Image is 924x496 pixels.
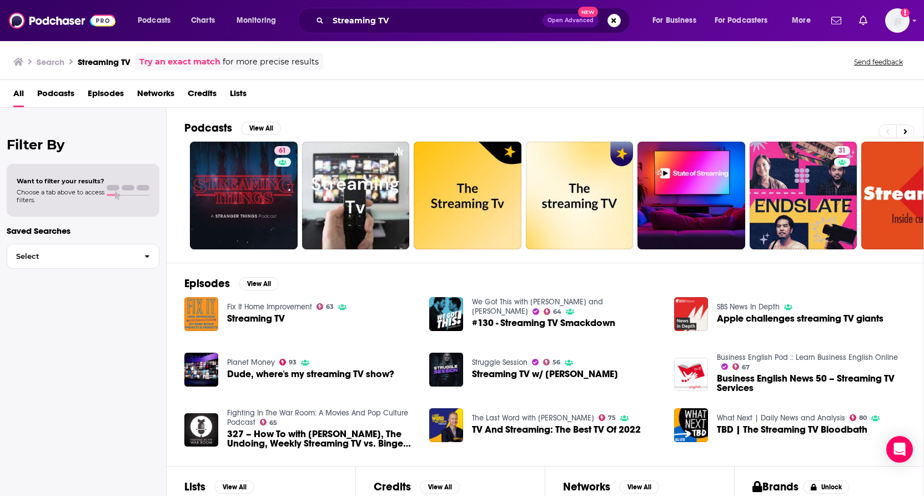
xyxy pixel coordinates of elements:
h3: Search [37,57,64,67]
h2: Brands [752,480,799,494]
a: Struggle Session [472,358,528,367]
span: Streaming TV [227,314,285,323]
button: View All [239,277,279,290]
a: TV And Streaming: The Best TV Of 2022 [429,408,463,442]
button: View All [241,122,281,135]
button: open menu [229,12,290,29]
span: New [578,7,598,17]
a: CreditsView All [374,480,460,494]
svg: Add a profile image [901,8,910,17]
span: 31 [838,146,846,157]
a: SBS News In Depth [717,302,780,312]
a: Apple challenges streaming TV giants [717,314,883,323]
a: EpisodesView All [184,277,279,290]
img: Streaming TV [184,297,218,331]
img: Streaming TV w/ Aaron Barnhart [429,353,463,387]
a: #130 - Streaming TV Smackdown [472,318,615,328]
span: For Business [652,13,696,28]
button: Send feedback [851,57,906,67]
a: Credits [188,84,217,107]
a: Podcasts [37,84,74,107]
a: 67 [732,363,750,370]
span: Charts [191,13,215,28]
button: open menu [784,12,825,29]
input: Search podcasts, credits, & more... [328,12,543,29]
img: Dude, where's my streaming TV show? [184,353,218,387]
span: 75 [608,415,616,420]
span: 80 [859,415,867,420]
a: 61 [274,146,290,155]
img: 327 – How To with John Wilson, The Undoing, Weekly Streaming TV vs. Binge Streaming TV [184,413,218,447]
a: Streaming TV w/ Aaron Barnhart [472,369,618,379]
span: 93 [289,360,297,365]
a: PodcastsView All [184,121,281,135]
a: Try an exact match [139,56,220,68]
h2: Podcasts [184,121,232,135]
span: Podcasts [138,13,170,28]
div: Search podcasts, credits, & more... [308,8,641,33]
button: open menu [130,12,185,29]
a: Fix It Home Improvement [227,302,312,312]
span: 61 [279,146,286,157]
h2: Episodes [184,277,230,290]
span: Select [7,253,135,260]
span: 64 [553,309,561,314]
a: NetworksView All [563,480,659,494]
span: for more precise results [223,56,319,68]
h2: Filter By [7,137,159,153]
a: Lists [230,84,247,107]
img: Business English News 50 – Streaming TV Services [674,358,708,392]
button: Unlock [803,480,850,494]
a: Show notifications dropdown [827,11,846,30]
span: 56 [553,360,560,365]
button: open menu [707,12,784,29]
span: Want to filter your results? [17,177,104,185]
a: Business English Pod :: Learn Business English Online [717,353,898,362]
h3: Streaming TV [78,57,130,67]
button: Show profile menu [885,8,910,33]
a: ListsView All [184,480,254,494]
a: 64 [544,308,562,315]
a: 31 [750,142,857,249]
a: TV And Streaming: The Best TV Of 2022 [472,425,641,434]
img: #130 - Streaming TV Smackdown [429,297,463,331]
a: 327 – How To with John Wilson, The Undoing, Weekly Streaming TV vs. Binge Streaming TV [227,429,416,448]
h2: Networks [563,480,610,494]
button: View All [420,480,460,494]
a: Networks [137,84,174,107]
span: Open Advanced [548,18,594,23]
span: All [13,84,24,107]
img: Podchaser - Follow, Share and Rate Podcasts [9,10,115,31]
span: Monitoring [237,13,276,28]
span: 67 [742,365,750,370]
a: What Next | Daily News and Analysis [717,413,845,423]
button: View All [214,480,254,494]
a: The Last Word with Matt Cooper [472,413,594,423]
button: open menu [645,12,710,29]
button: Open AdvancedNew [543,14,599,27]
a: Fighting In The War Room: A Movies And Pop Culture Podcast [227,408,408,427]
a: We Got This with Mark and Hal [472,297,603,316]
img: Apple challenges streaming TV giants [674,297,708,331]
a: 63 [317,303,334,310]
a: Dude, where's my streaming TV show? [227,369,394,379]
a: TBD | The Streaming TV Bloodbath [717,425,867,434]
span: Logged in as helenma123 [885,8,910,33]
a: Episodes [88,84,124,107]
span: 327 – How To with [PERSON_NAME], The Undoing, Weekly Streaming TV vs. Binge Streaming TV [227,429,416,448]
h2: Credits [374,480,411,494]
a: TBD | The Streaming TV Bloodbath [674,408,708,442]
span: 65 [269,420,277,425]
a: 93 [279,359,297,365]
